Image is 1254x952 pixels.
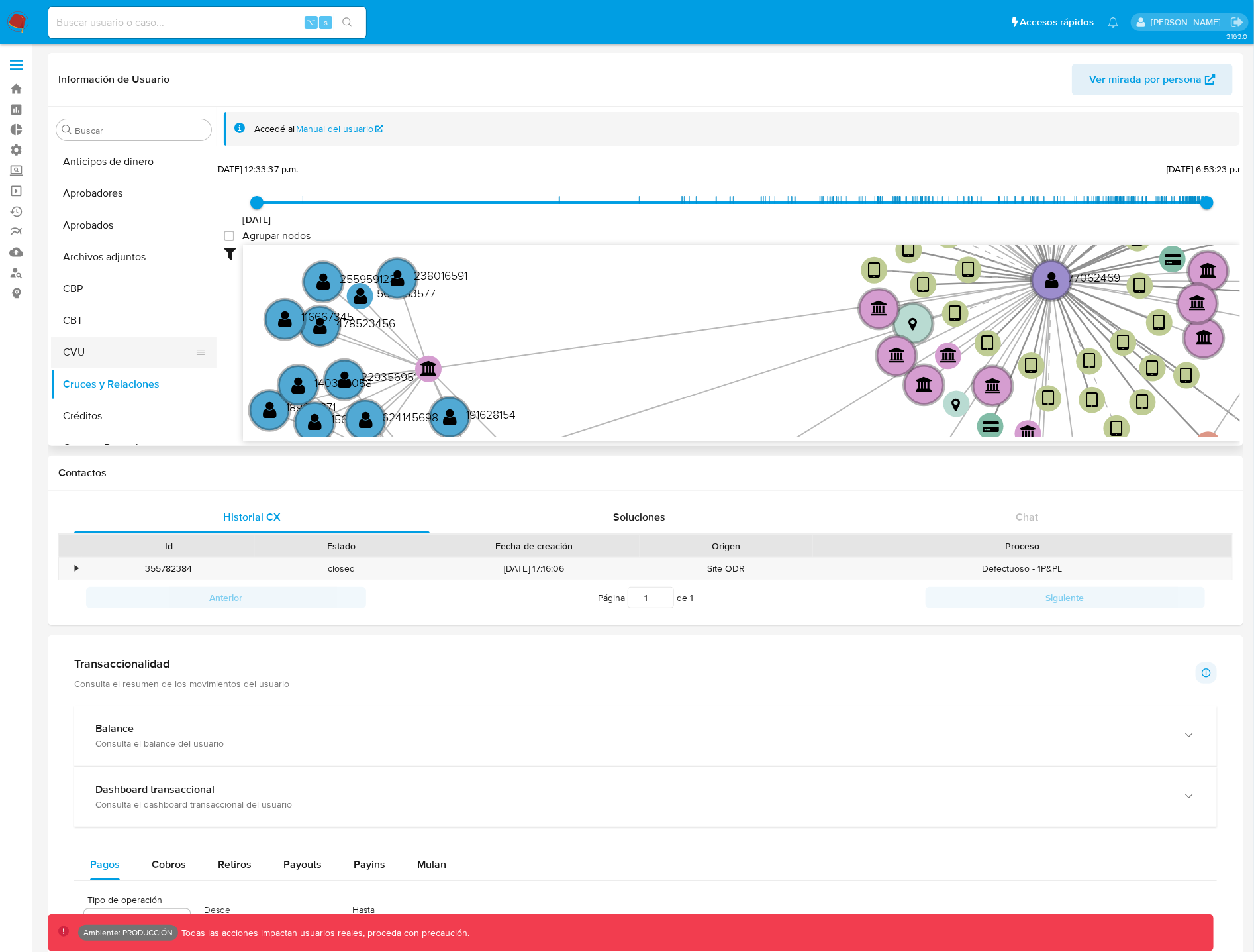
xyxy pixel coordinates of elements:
[1190,295,1207,311] text: 
[58,466,1233,480] h1: Contactos
[51,400,217,432] button: Créditos
[1136,393,1149,412] text: 
[902,240,915,260] text: 
[286,399,336,416] text: 189031871
[316,272,330,291] text: 
[1068,269,1120,286] text: 77062469
[361,369,417,386] text: 229356951
[354,286,367,305] text: 
[598,587,693,608] span: Página de
[438,539,631,553] div: Fecha de creación
[1108,17,1119,28] a: Notificaciones
[51,305,217,337] button: CBT
[291,376,305,395] text: 
[301,308,354,325] text: 116667345
[1086,391,1098,410] text: 
[908,317,917,331] text: 
[952,397,961,412] text: 
[1133,276,1146,295] text: 
[1117,333,1130,352] text: 
[324,16,328,28] span: s
[420,360,438,376] text: 
[414,267,467,284] text: 238016591
[82,558,255,580] div: 355782384
[1045,270,1059,290] text: 
[868,261,881,280] text: 
[83,930,173,935] p: Ambiente: PRODUCCIÓN
[1025,356,1037,376] text: 
[983,421,999,434] text: 
[962,261,975,280] text: 
[51,368,217,400] button: Cruces y Relaciones
[443,407,457,427] text: 
[91,539,246,553] div: Id
[75,125,206,136] input: Buscar
[255,558,428,580] div: closed
[178,927,469,939] p: Todas las acciones impactan usuarios reales, proceda con precaución.
[51,432,217,464] button: Cuentas Bancarias
[336,315,395,331] text: 478523456
[1042,390,1055,409] text: 
[949,304,962,323] text: 
[377,285,436,301] text: 506663577
[1200,437,1219,454] text: 
[331,411,386,428] text: 156946787
[242,229,311,242] span: Agrupar nodos
[640,558,812,580] div: Site ODR
[51,209,217,241] button: Aprobados
[690,591,693,604] span: 1
[1020,15,1094,29] span: Accesos rápidos
[48,14,366,31] input: Buscar usuario o caso...
[916,376,934,392] text: 
[822,539,1223,553] div: Proceso
[428,558,640,580] div: [DATE] 17:16:06
[264,539,418,553] div: Estado
[51,273,217,305] button: CBP
[243,213,271,226] span: [DATE]
[359,410,373,429] text: 
[1132,229,1144,248] text: 
[1089,64,1202,95] span: Ver mirada por persona
[51,146,217,178] button: Anticipos de dinero
[223,509,281,525] span: Historial CX
[75,562,78,575] div: •
[649,539,803,553] div: Origen
[334,13,361,32] button: search-icon
[86,587,366,608] button: Anterior
[62,125,72,135] button: Buscar
[51,178,217,209] button: Aprobadores
[263,401,277,420] text: 
[382,409,438,425] text: 624145698
[926,587,1206,608] button: Siguiente
[338,370,352,390] text: 
[1181,366,1193,386] text: 
[224,231,234,241] input: Agrupar nodos
[297,123,384,135] a: Manual del usuario
[51,337,206,368] button: CVU
[985,378,1002,394] text: 
[51,241,217,273] button: Archivos adjuntos
[1020,425,1037,441] text: 
[1147,359,1159,378] text: 
[1200,262,1218,278] text: 
[1151,16,1226,28] p: gaspar.zanini@mercadolibre.com
[306,16,316,28] span: ⌥
[314,374,372,391] text: 140386058
[254,123,295,135] span: Accedé al
[1196,330,1213,346] text: 
[1153,313,1166,333] text: 
[308,413,322,432] text: 
[614,509,666,525] span: Soluciones
[871,300,889,316] text: 
[982,334,994,353] text: 
[917,276,930,295] text: 
[1016,509,1039,525] span: Chat
[940,348,957,364] text: 
[1072,64,1233,95] button: Ver mirada por persona
[813,558,1232,580] div: Defectuoso - 1P&PL
[391,268,405,288] text: 
[1165,254,1182,266] text: 
[466,406,516,423] text: 191628154
[58,73,169,86] h1: Información de Usuario
[340,271,396,288] text: 255959123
